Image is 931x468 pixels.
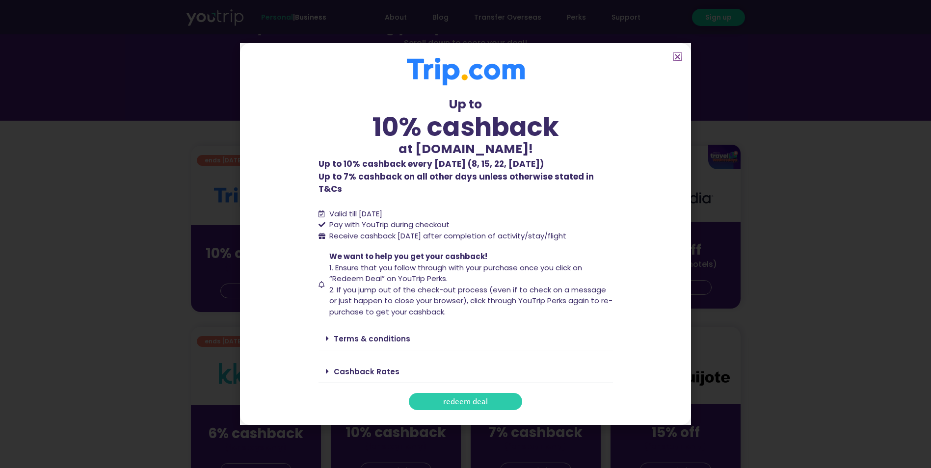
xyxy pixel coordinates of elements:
div: Cashback Rates [319,360,613,383]
div: Up to at [DOMAIN_NAME]! [319,95,613,158]
div: Terms & conditions [319,327,613,350]
span: We want to help you get your cashback! [329,251,487,261]
span: Valid till [DATE] [329,208,382,219]
span: 2. If you jump out of the check-out process (even if to check on a message or just happen to clos... [329,285,612,317]
a: redeem deal [409,393,522,410]
a: Terms & conditions [334,334,410,344]
a: Cashback Rates [334,366,399,377]
a: Close [674,53,681,60]
b: Up to 10% cashback every [DATE] (8, 15, 22, [DATE]) [319,158,544,170]
div: 10% cashback [319,114,613,140]
p: Up to 7% cashback on all other days unless otherwise stated in T&Cs [319,158,613,196]
span: 1. Ensure that you follow through with your purchase once you click on “Redeem Deal” on YouTrip P... [329,262,582,284]
span: Pay with YouTrip during checkout [327,219,450,231]
span: redeem deal [443,398,488,405]
span: Receive cashback [DATE] after completion of activity/stay/flight [329,231,566,241]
